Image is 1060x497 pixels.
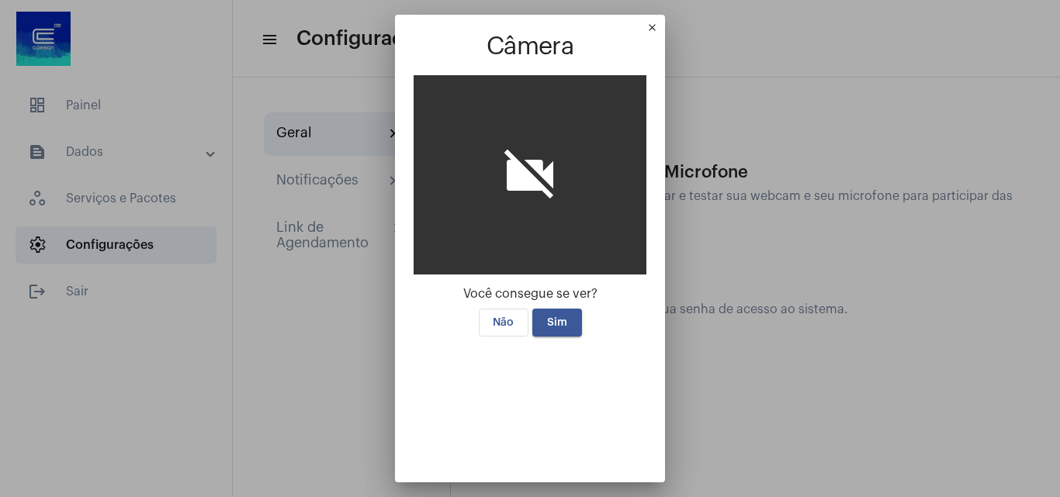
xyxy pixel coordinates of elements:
[499,144,561,206] i: videocam_off
[414,33,646,60] h1: Câmera
[532,309,582,337] button: Sim
[646,22,665,40] mat-icon: close
[547,317,567,328] span: Sim
[493,317,514,328] span: Não
[463,288,598,300] span: Você consegue se ver?
[479,309,528,337] button: Não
